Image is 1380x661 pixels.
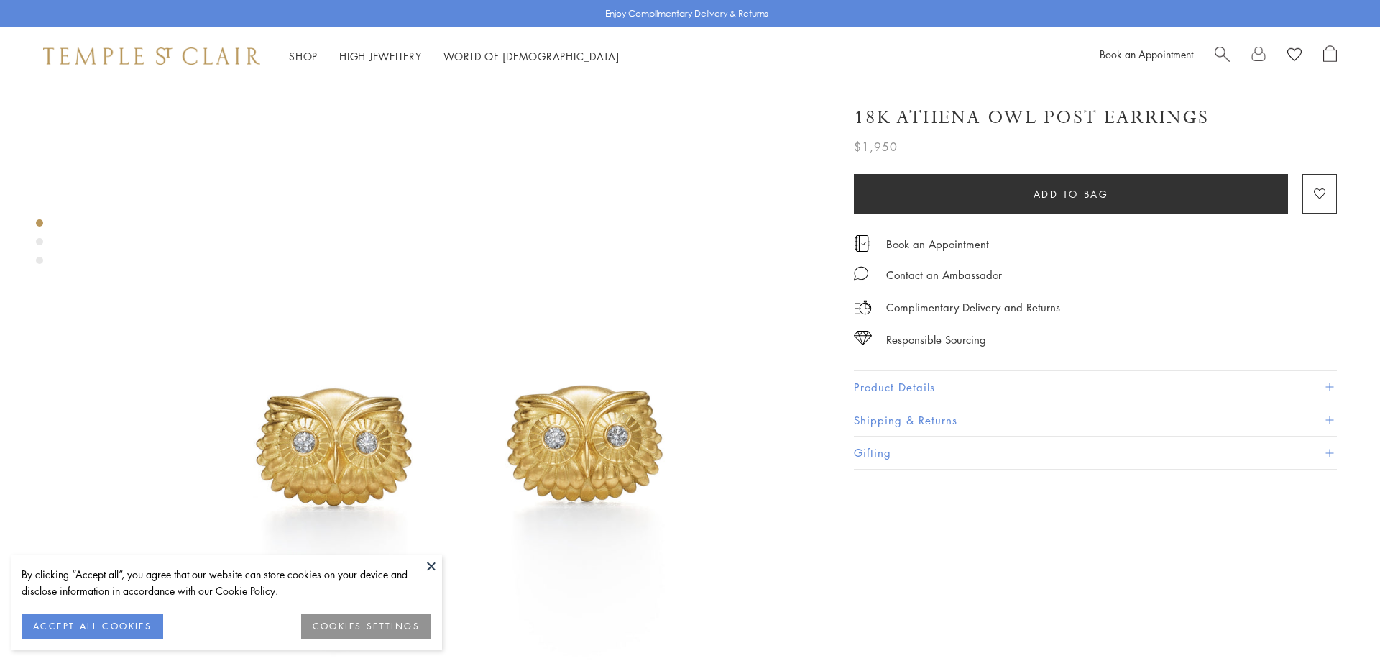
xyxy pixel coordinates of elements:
[36,216,43,275] div: Product gallery navigation
[854,371,1337,404] button: Product Details
[854,404,1337,437] button: Shipping & Returns
[886,236,989,252] a: Book an Appointment
[886,331,986,349] div: Responsible Sourcing
[289,49,318,63] a: ShopShop
[1287,45,1302,67] a: View Wishlist
[1034,186,1109,202] span: Add to bag
[301,614,431,639] button: COOKIES SETTINGS
[854,235,871,252] img: icon_appointment.svg
[886,298,1060,316] p: Complimentary Delivery and Returns
[22,614,163,639] button: ACCEPT ALL COOKIES
[854,266,868,281] img: MessageIcon-01_2.svg
[854,437,1337,469] button: Gifting
[289,47,620,65] nav: Main navigation
[854,174,1288,214] button: Add to bag
[339,49,422,63] a: High JewelleryHigh Jewellery
[22,566,431,599] div: By clicking “Accept all”, you agree that our website can store cookies on your device and disclos...
[886,266,1002,284] div: Contact an Ambassador
[1215,45,1230,67] a: Search
[854,331,872,345] img: icon_sourcing.svg
[854,105,1209,130] h1: 18K Athena Owl Post Earrings
[854,298,872,316] img: icon_delivery.svg
[1323,45,1337,67] a: Open Shopping Bag
[605,6,768,21] p: Enjoy Complimentary Delivery & Returns
[43,47,260,65] img: Temple St. Clair
[443,49,620,63] a: World of [DEMOGRAPHIC_DATA]World of [DEMOGRAPHIC_DATA]
[1100,47,1193,61] a: Book an Appointment
[854,137,898,156] span: $1,950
